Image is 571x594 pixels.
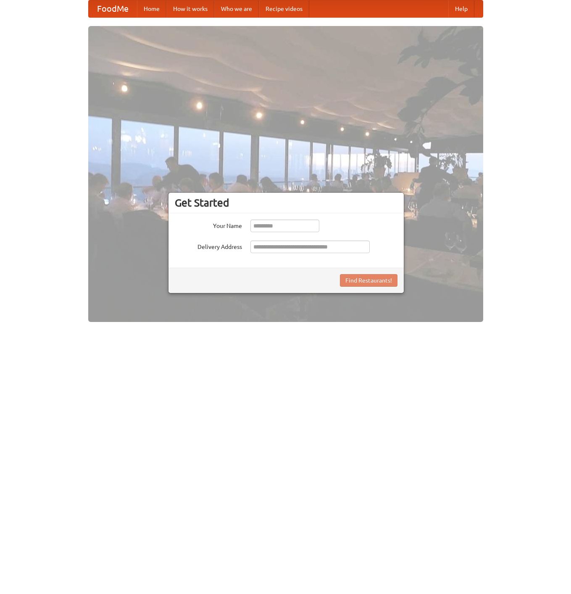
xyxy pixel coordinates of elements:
[166,0,214,17] a: How it works
[448,0,474,17] a: Help
[214,0,259,17] a: Who we are
[175,196,397,209] h3: Get Started
[340,274,397,287] button: Find Restaurants!
[137,0,166,17] a: Home
[175,241,242,251] label: Delivery Address
[89,0,137,17] a: FoodMe
[259,0,309,17] a: Recipe videos
[175,220,242,230] label: Your Name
